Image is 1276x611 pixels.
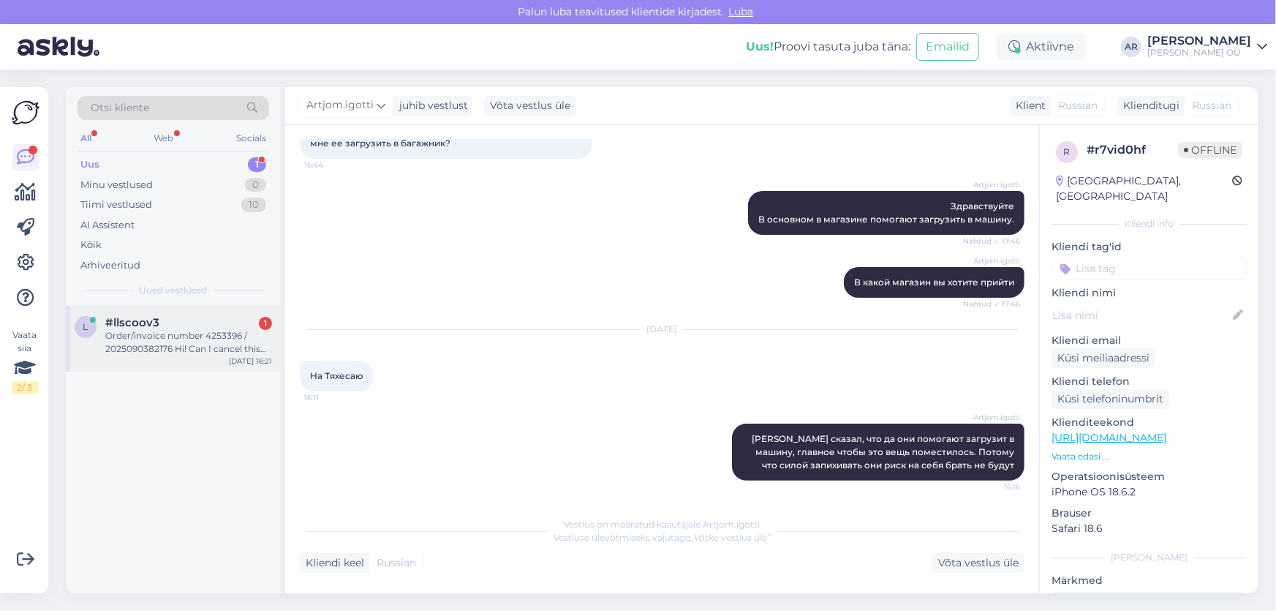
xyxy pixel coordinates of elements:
span: 16:16 [965,481,1020,492]
div: Proovi tasuta juba täna: [746,38,910,56]
span: Offline [1178,142,1242,158]
div: Arhiveeritud [80,258,140,273]
div: Küsi telefoninumbrit [1052,389,1169,409]
div: # r7vid0hf [1087,141,1178,159]
p: Kliendi telefon [1052,374,1247,389]
div: Kliendi info [1052,217,1247,230]
span: Nähtud ✓ 17:46 [963,299,1020,310]
span: На Тяхесаю [310,370,363,381]
p: Brauser [1052,506,1247,521]
p: Klienditeekond [1052,415,1247,430]
div: 1 [248,157,266,172]
div: 10 [241,198,266,212]
p: Safari 18.6 [1052,521,1247,536]
span: 16:11 [304,392,359,403]
p: Vaata edasi ... [1052,450,1247,463]
span: #llscoov3 [105,316,159,329]
p: Kliendi email [1052,333,1247,348]
span: r [1064,146,1071,157]
p: Operatsioonisüsteem [1052,469,1247,484]
button: Emailid [916,33,979,61]
p: Kliendi nimi [1052,285,1247,301]
div: Klienditugi [1117,98,1179,113]
div: Tiimi vestlused [80,198,152,212]
span: В какой магазин вы хотите прийти [854,277,1014,288]
div: 2 / 3 [12,381,38,394]
span: Vestluse ülevõtmiseks vajutage [554,532,771,543]
div: Klient [1010,98,1046,113]
div: [PERSON_NAME] OÜ [1147,47,1251,59]
span: Nähtud ✓ 17:46 [963,236,1020,247]
span: Uued vestlused [140,284,208,297]
span: Otsi kliente [91,100,149,116]
p: Märkmed [1052,573,1247,588]
span: Russian [1192,98,1231,113]
div: Aktiivne [997,34,1086,60]
span: Russian [377,555,416,571]
span: Artjom.igotti [965,179,1020,190]
div: Socials [233,129,269,148]
div: Web [151,129,177,148]
span: Artjom.igotti [965,255,1020,266]
div: Kõik [80,238,102,252]
span: Artjom.igotti [965,412,1020,423]
div: Küsi meiliaadressi [1052,348,1155,368]
div: 1 [259,317,272,330]
span: Luba [725,5,758,18]
div: AR [1121,37,1141,57]
div: [PERSON_NAME] [1147,35,1251,47]
span: Vestlus on määratud kasutajale Artjom.igotti [565,519,760,530]
span: l [83,321,88,332]
span: Russian [1058,98,1098,113]
a: [PERSON_NAME][PERSON_NAME] OÜ [1147,35,1267,59]
div: Order/invoice number 4253396 / 2025090382176 Hi! Can I cancel this order? I placed it only this m... [105,329,272,356]
span: 16:44 [304,160,359,170]
span: Artjom.igotti [306,97,374,113]
div: Minu vestlused [80,178,153,192]
input: Lisa nimi [1052,307,1230,323]
div: [DATE] 16:21 [229,356,272,367]
i: „Võtke vestlus üle” [690,532,771,543]
img: Askly Logo [12,99,39,127]
div: Võta vestlus üle [932,553,1024,573]
div: Kliendi keel [300,555,364,571]
div: Vaata siia [12,329,38,394]
div: Võta vestlus üle [484,96,576,116]
a: [URL][DOMAIN_NAME] [1052,431,1166,444]
p: Kliendi tag'id [1052,239,1247,255]
div: All [78,129,94,148]
div: Uus [80,157,99,172]
div: [PERSON_NAME] [1052,551,1247,564]
b: Uus! [746,40,774,53]
div: [DATE] [300,323,1024,336]
div: juhib vestlust [393,98,468,113]
input: Lisa tag [1052,258,1247,280]
div: 0 [245,178,266,192]
span: [PERSON_NAME] сказал, что да они помогают загрузит в машину, главное чтобы это вещь поместилось. ... [752,433,1016,471]
div: [GEOGRAPHIC_DATA], [GEOGRAPHIC_DATA] [1056,173,1232,204]
p: iPhone OS 18.6.2 [1052,484,1247,500]
div: AI Assistent [80,218,135,233]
